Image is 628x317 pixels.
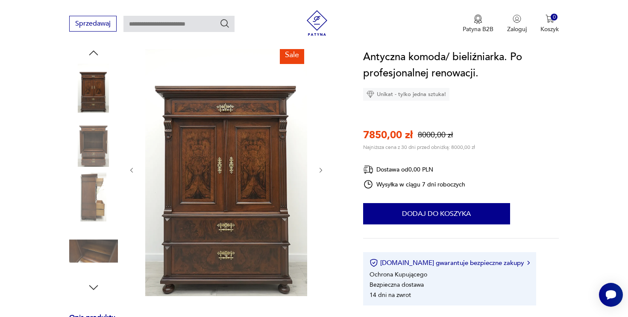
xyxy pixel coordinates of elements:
li: Bezpieczna dostawa [370,281,424,289]
a: Sprzedawaj [69,21,117,27]
button: Patyna B2B [463,15,493,33]
img: Ikona medalu [474,15,482,24]
img: Zdjęcie produktu Antyczna komoda/ bieliźniarka. Po profesjonalnej renowacji. [69,118,118,167]
img: Ikona dostawy [363,164,373,175]
img: Ikona koszyka [546,15,554,23]
button: Zaloguj [507,15,527,33]
div: Wysyłka w ciągu 7 dni roboczych [363,179,466,189]
img: Zdjęcie produktu Antyczna komoda/ bieliźniarka. Po profesjonalnej renowacji. [69,64,118,112]
iframe: Smartsupp widget button [599,283,623,307]
li: Ochrona Kupującego [370,270,427,279]
li: 14 dni na zwrot [370,291,411,299]
p: 8000,00 zł [418,130,453,140]
p: Patyna B2B [463,25,493,33]
button: Dodaj do koszyka [363,203,510,224]
img: Ikona diamentu [367,90,374,98]
div: Sale [280,46,304,64]
img: Ikona strzałki w prawo [527,261,530,265]
div: 0 [551,14,558,21]
button: Szukaj [220,18,230,29]
button: 0Koszyk [540,15,559,33]
p: 7850,00 zł [363,128,413,142]
img: Ikona certyfikatu [370,259,378,267]
div: Unikat - tylko jedna sztuka! [363,88,449,101]
img: Zdjęcie produktu Antyczna komoda/ bieliźniarka. Po profesjonalnej renowacji. [69,227,118,276]
p: Koszyk [540,25,559,33]
img: Zdjęcie produktu Antyczna komoda/ bieliźniarka. Po profesjonalnej renowacji. [69,172,118,221]
p: Najniższa cena z 30 dni przed obniżką: 8000,00 zł [363,144,475,151]
h1: Antyczna komoda/ bieliźniarka. Po profesjonalnej renowacji. [363,49,559,81]
img: Patyna - sklep z meblami i dekoracjami vintage [304,10,330,36]
img: Ikonka użytkownika [513,15,521,23]
p: Zaloguj [507,25,527,33]
div: Dostawa od 0,00 PLN [363,164,466,175]
a: Ikona medaluPatyna B2B [463,15,493,33]
button: [DOMAIN_NAME] gwarantuje bezpieczne zakupy [370,259,530,267]
button: Sprzedawaj [69,16,117,32]
img: Zdjęcie produktu Antyczna komoda/ bieliźniarka. Po profesjonalnej renowacji. [144,43,308,296]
